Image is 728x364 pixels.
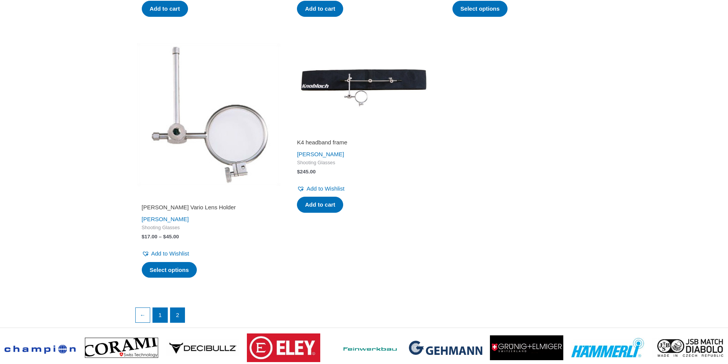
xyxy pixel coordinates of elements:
[163,234,166,239] span: $
[452,1,508,17] a: Select options for “K2 Frame”
[297,139,431,146] h2: K4 headband frame
[297,169,316,175] bdi: 245.00
[297,1,343,17] a: Add to cart: “Iris Shutter System for K5”
[290,41,438,123] img: K4 headband frame
[142,262,197,278] a: Select options for “Knobloch Vario Lens Holder”
[142,1,188,17] a: Add to cart: “Special adjusting slide for K5”
[142,204,276,214] a: [PERSON_NAME] Vario Lens Holder
[159,234,162,239] span: –
[297,169,300,175] span: $
[297,183,344,194] a: Add to Wishlist
[142,225,276,231] span: Shooting Glasses
[151,250,189,257] span: Add to Wishlist
[297,151,344,157] a: [PERSON_NAME]
[142,216,189,222] a: [PERSON_NAME]
[142,234,145,239] span: $
[163,234,179,239] bdi: 45.00
[142,248,189,259] a: Add to Wishlist
[170,308,185,322] span: Page 2
[297,197,343,213] a: Add to cart: “K4 headband frame”
[306,185,344,192] span: Add to Wishlist
[247,333,320,362] img: brand logo
[142,193,276,202] iframe: Customer reviews powered by Trustpilot
[142,234,157,239] bdi: 17.00
[135,307,593,327] nav: Product Pagination
[135,41,283,189] img: Knobloch Vario Lense Holder
[153,308,167,322] a: Page 1
[136,308,150,322] a: ←
[717,338,724,346] span: >
[142,204,276,211] h2: [PERSON_NAME] Vario Lens Holder
[297,139,431,149] a: K4 headband frame
[297,128,431,137] iframe: Customer reviews powered by Trustpilot
[297,160,431,166] span: Shooting Glasses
